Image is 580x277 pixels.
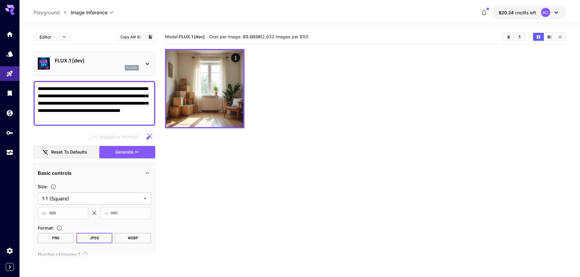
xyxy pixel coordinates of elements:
span: $20.34 [499,10,515,15]
span: Generate [115,148,133,156]
div: Basic controls [38,166,151,180]
div: Playground [6,70,13,78]
button: Show images in list view [555,33,565,41]
b: FLUX.1 [dev] [179,34,205,39]
img: Z [166,50,243,127]
button: JPEG [76,233,113,243]
div: $20.33907 [499,9,536,16]
button: Adjust the dimensions of the generated image by specifying its width and height in pixels, or sel... [48,184,59,190]
span: Format : [38,225,54,230]
button: Generate [99,146,155,158]
b: 0.0038 [245,34,261,39]
span: Cost per image: $ (2,632 images per $10) [209,34,308,39]
span: Negative prompts are not compatible with the selected model. [87,133,143,140]
div: Show images in grid viewShow images in video viewShow images in list view [533,32,566,41]
button: Copy AIR ID [117,33,144,41]
p: flux1d [127,66,137,70]
div: Library [6,89,13,97]
button: Reset to defaults [33,146,97,158]
p: · [206,33,208,40]
span: credits left [515,10,536,15]
button: Show images in video view [544,33,555,41]
button: WEBP [115,233,151,243]
span: 1:1 (Square) [42,195,141,202]
button: PNG [38,233,74,243]
div: Wallet [6,109,13,117]
button: $20.33907AC [493,5,566,19]
button: Add to library [148,33,153,40]
div: Usage [6,149,13,156]
div: API Keys [6,129,13,137]
span: Negative Prompt [100,133,138,140]
p: FLUX.1 [dev] [55,57,139,64]
div: Clear ImagesDownload All [503,32,526,41]
div: Models [6,50,13,58]
button: Download All [514,33,525,41]
span: W [42,210,46,217]
button: Choose the file format for the output image. [54,225,65,231]
button: Show images in grid view [533,33,544,41]
span: Size : [38,184,48,189]
div: Settings [6,247,13,254]
span: Model: [165,34,205,39]
div: Home [6,30,13,38]
nav: breadcrumb [33,9,71,16]
a: Playground [33,9,60,16]
div: FLUX.1 [dev]flux1d [38,54,151,73]
span: Image Inference [71,9,107,16]
p: Basic controls [38,169,72,177]
span: H [105,210,108,217]
button: Expand sidebar [6,263,14,271]
div: AC [541,8,550,17]
button: Clear Images [503,33,514,41]
span: Editor [40,34,58,40]
div: Actions [231,53,240,62]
